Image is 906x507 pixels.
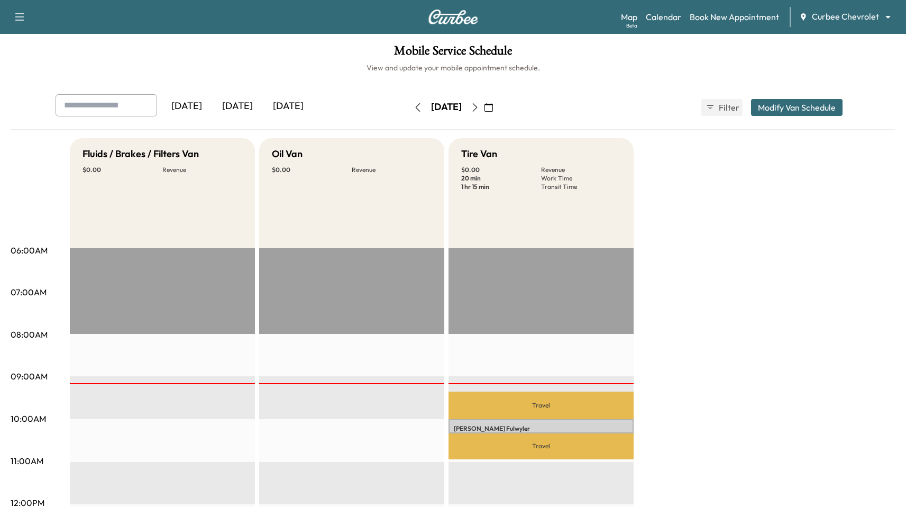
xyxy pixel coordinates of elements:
[11,286,47,298] p: 07:00AM
[626,22,637,30] div: Beta
[352,166,432,174] p: Revenue
[449,392,634,419] p: Travel
[428,10,479,24] img: Curbee Logo
[449,433,634,460] p: Travel
[541,183,621,191] p: Transit Time
[646,11,681,23] a: Calendar
[212,94,263,119] div: [DATE]
[719,101,738,114] span: Filter
[83,166,162,174] p: $ 0.00
[11,455,43,467] p: 11:00AM
[161,94,212,119] div: [DATE]
[11,370,48,383] p: 09:00AM
[541,166,621,174] p: Revenue
[162,166,242,174] p: Revenue
[11,244,48,257] p: 06:00AM
[272,147,303,161] h5: Oil Van
[701,99,743,116] button: Filter
[461,147,497,161] h5: Tire Van
[812,11,879,23] span: Curbee Chevrolet
[11,62,895,73] h6: View and update your mobile appointment schedule.
[431,101,462,114] div: [DATE]
[690,11,779,23] a: Book New Appointment
[541,174,621,183] p: Work Time
[263,94,314,119] div: [DATE]
[461,183,541,191] p: 1 hr 15 min
[272,166,352,174] p: $ 0.00
[751,99,843,116] button: Modify Van Schedule
[83,147,199,161] h5: Fluids / Brakes / Filters Van
[461,166,541,174] p: $ 0.00
[454,424,628,433] p: [PERSON_NAME] Fulwyler
[11,44,895,62] h1: Mobile Service Schedule
[461,174,541,183] p: 20 min
[11,328,48,341] p: 08:00AM
[621,11,637,23] a: MapBeta
[11,412,46,425] p: 10:00AM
